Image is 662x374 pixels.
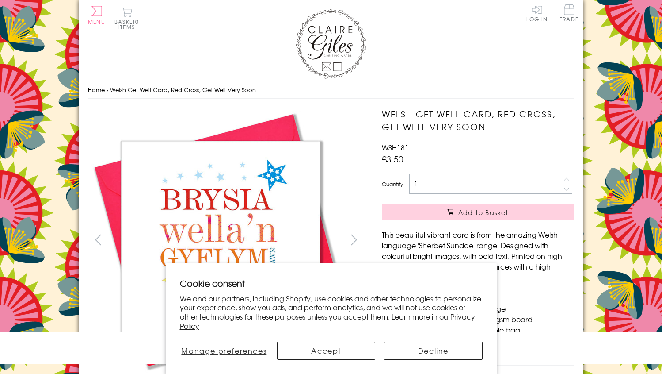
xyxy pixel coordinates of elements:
button: Accept [277,342,375,360]
button: next [344,230,364,250]
button: Basket0 items [114,7,139,30]
span: Menu [88,18,105,26]
h2: Cookie consent [180,277,483,289]
label: Quantity [382,180,403,188]
h1: Welsh Get Well Card, Red Cross, Get Well Very Soon [382,108,574,133]
button: Menu [88,6,105,24]
span: Add to Basket [458,208,509,217]
button: prev [88,230,108,250]
p: This beautiful vibrant card is from the amazing Welsh language 'Sherbet Sundae' range. Designed w... [382,229,574,282]
span: £3.50 [382,153,403,165]
a: Log In [526,4,548,22]
nav: breadcrumbs [88,81,574,99]
a: Trade [560,4,578,23]
span: Trade [560,4,578,22]
span: Welsh Get Well Card, Red Cross, Get Well Very Soon [110,85,256,94]
img: Welsh Get Well Card, Red Cross, Get Well Very Soon [88,108,353,373]
a: Privacy Policy [180,311,475,331]
a: Home [88,85,105,94]
p: We and our partners, including Shopify, use cookies and other technologies to personalize your ex... [180,294,483,331]
span: WSH181 [382,142,409,153]
button: Add to Basket [382,204,574,220]
span: › [107,85,108,94]
button: Manage preferences [180,342,269,360]
span: Manage preferences [181,345,266,356]
img: Claire Giles Greetings Cards [296,9,366,79]
button: Decline [384,342,482,360]
span: 0 items [118,18,139,31]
